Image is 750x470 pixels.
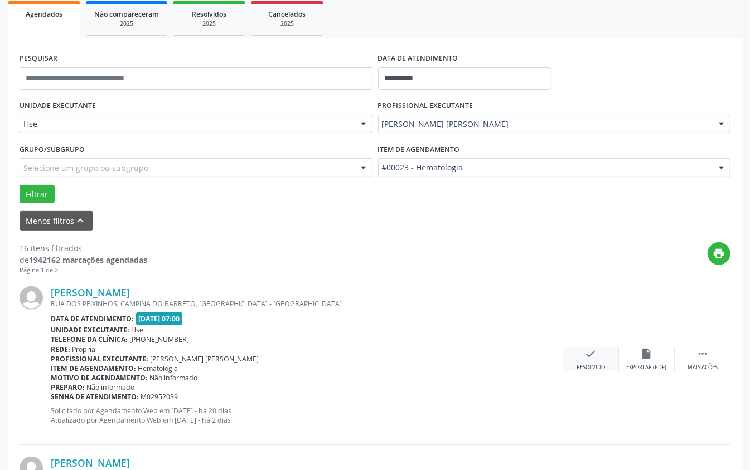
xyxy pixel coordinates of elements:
[259,19,315,28] div: 2025
[269,9,306,19] span: Cancelados
[141,392,178,402] span: M02952039
[87,383,135,392] span: Não informado
[23,119,350,130] span: Hse
[20,266,147,275] div: Página 1 de 2
[29,254,147,265] strong: 1942162 marcações agendadas
[23,162,148,174] span: Selecione um grupo ou subgrupo
[51,335,128,344] b: Telefone da clínica:
[627,364,667,371] div: Exportar (PDF)
[20,242,147,254] div: 16 itens filtrados
[378,141,460,158] label: Item de agendamento
[132,325,144,335] span: Hse
[75,214,87,227] i: keyboard_arrow_up
[94,9,159,19] span: Não compareceram
[192,9,226,19] span: Resolvidos
[688,364,718,371] div: Mais ações
[151,354,259,364] span: [PERSON_NAME] [PERSON_NAME]
[51,406,563,425] p: Solicitado por Agendamento Web em [DATE] - há 20 dias Atualizado por Agendamento Web em [DATE] - ...
[51,373,148,383] b: Motivo de agendamento:
[130,335,190,344] span: [PHONE_NUMBER]
[51,314,134,324] b: Data de atendimento:
[20,185,55,204] button: Filtrar
[20,254,147,266] div: de
[20,141,85,158] label: Grupo/Subgrupo
[51,299,563,309] div: RUA DOS PEIXINHOS, CAMPINA DO BARRETO, [GEOGRAPHIC_DATA] - [GEOGRAPHIC_DATA]
[51,364,136,373] b: Item de agendamento:
[696,347,709,360] i: 
[51,325,129,335] b: Unidade executante:
[378,97,473,115] label: PROFISSIONAL EXECUTANTE
[20,211,93,231] button: Menos filtroskeyboard_arrow_up
[51,286,130,298] a: [PERSON_NAME]
[51,345,70,354] b: Rede:
[181,19,237,28] div: 2025
[51,354,148,364] b: Profissional executante:
[138,364,178,373] span: Hematologia
[382,162,708,173] span: #00023 - Hematologia
[378,50,458,67] label: DATA DE ATENDIMENTO
[72,345,96,354] span: Própria
[51,392,139,402] b: Senha de atendimento:
[51,457,130,469] a: [PERSON_NAME]
[20,97,96,115] label: UNIDADE EXECUTANTE
[577,364,605,371] div: Resolvido
[382,119,708,130] span: [PERSON_NAME] [PERSON_NAME]
[26,9,62,19] span: Agendados
[708,242,730,265] button: print
[20,50,57,67] label: PESQUISAR
[641,347,653,360] i: insert_drive_file
[713,247,725,260] i: print
[51,383,85,392] b: Preparo:
[150,373,198,383] span: Não informado
[20,286,43,310] img: img
[136,312,183,325] span: [DATE] 07:00
[585,347,597,360] i: check
[94,19,159,28] div: 2025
